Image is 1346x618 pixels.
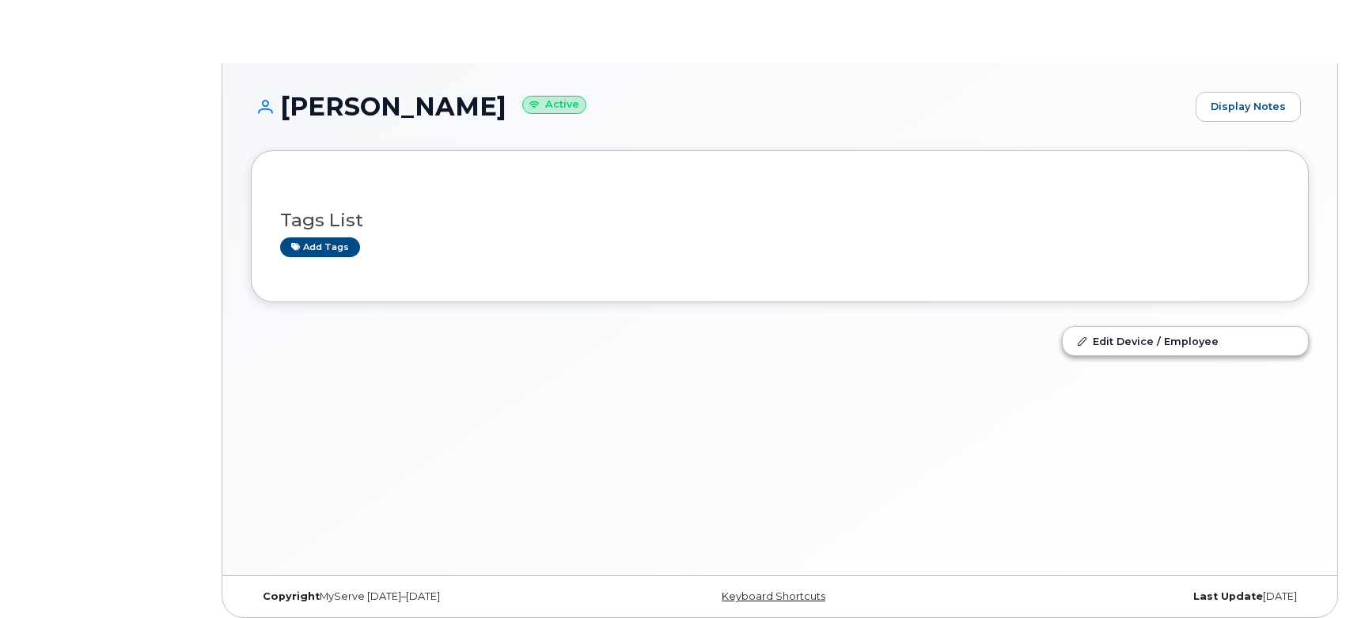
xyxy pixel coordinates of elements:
a: Display Notes [1196,92,1301,122]
strong: Last Update [1193,590,1263,602]
a: Add tags [280,237,360,257]
strong: Copyright [263,590,320,602]
div: MyServe [DATE]–[DATE] [251,590,604,603]
div: [DATE] [956,590,1309,603]
a: Keyboard Shortcuts [722,590,825,602]
h3: Tags List [280,210,1280,230]
h1: [PERSON_NAME] [251,93,1188,120]
small: Active [522,96,586,114]
a: Edit Device / Employee [1063,327,1308,355]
